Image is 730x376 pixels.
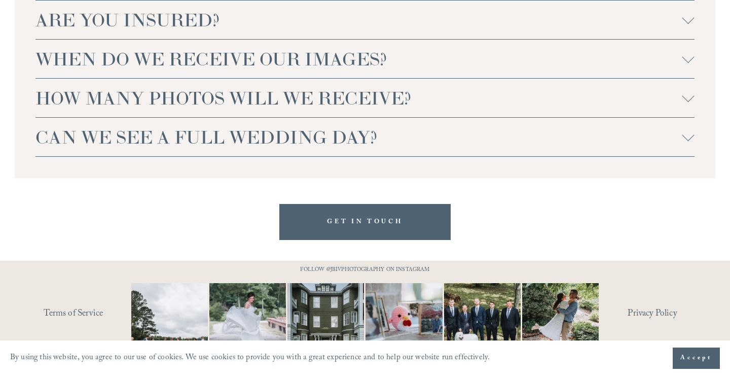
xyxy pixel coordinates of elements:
[44,306,160,323] a: Terms of Service
[112,283,227,360] img: Definitely, not your typical #WideShotWednesday moment. It&rsquo;s all about the suits, the smile...
[276,283,376,360] img: Wideshots aren't just &quot;nice to have,&quot; they're a wedding day essential! 🙌 #Wideshotwedne...
[35,125,682,149] span: CAN WE SEE A FULL WEDDING DAY?
[673,348,720,369] button: Accept
[680,353,712,363] span: Accept
[35,86,682,110] span: HOW MANY PHOTOS WILL WE RECEIVE?
[35,79,694,117] button: HOW MANY PHOTOS WILL WE RECEIVE?
[35,8,682,31] span: ARE YOU INSURED?
[35,118,694,156] button: CAN WE SEE A FULL WEDDING DAY?
[277,265,453,276] p: FOLLOW @JBIVPHOTOGRAPHY ON INSTAGRAM
[35,1,694,39] button: ARE YOU INSURED?
[191,283,306,360] img: Not every photo needs to be perfectly still, sometimes the best ones are the ones that feel like ...
[347,283,462,360] img: This has got to be one of the cutest detail shots I've ever taken for a wedding! 📷 @thewoobles #I...
[628,306,715,323] a: Privacy Policy
[425,283,540,360] img: Happy #InternationalDogDay to all the pups who have made wedding days, engagement sessions, and p...
[10,351,490,366] p: By using this website, you agree to our use of cookies. We use cookies to provide you with a grea...
[522,270,599,372] img: It&rsquo;s that time of year where weddings and engagements pick up and I get the joy of capturin...
[35,47,682,71] span: WHEN DO WE RECEIVE OUR IMAGES?
[279,204,450,240] a: GET IN TOUCH
[35,40,694,78] button: WHEN DO WE RECEIVE OUR IMAGES?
